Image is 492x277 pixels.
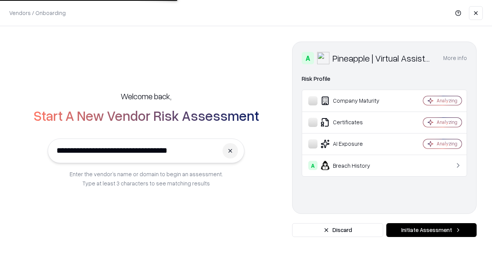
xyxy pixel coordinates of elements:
[332,52,434,64] div: Pineapple | Virtual Assistant Agency
[302,74,467,83] div: Risk Profile
[437,97,457,104] div: Analyzing
[9,9,66,17] p: Vendors / Onboarding
[292,223,383,237] button: Discard
[308,161,400,170] div: Breach History
[308,139,400,149] div: AI Exposure
[437,119,457,125] div: Analyzing
[33,108,259,123] h2: Start A New Vendor Risk Assessment
[302,52,314,64] div: A
[437,140,457,147] div: Analyzing
[308,118,400,127] div: Certificates
[317,52,329,64] img: Pineapple | Virtual Assistant Agency
[308,96,400,105] div: Company Maturity
[308,161,317,170] div: A
[386,223,477,237] button: Initiate Assessment
[121,91,171,102] h5: Welcome back,
[443,51,467,65] button: More info
[70,169,223,188] p: Enter the vendor’s name or domain to begin an assessment. Type at least 3 characters to see match...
